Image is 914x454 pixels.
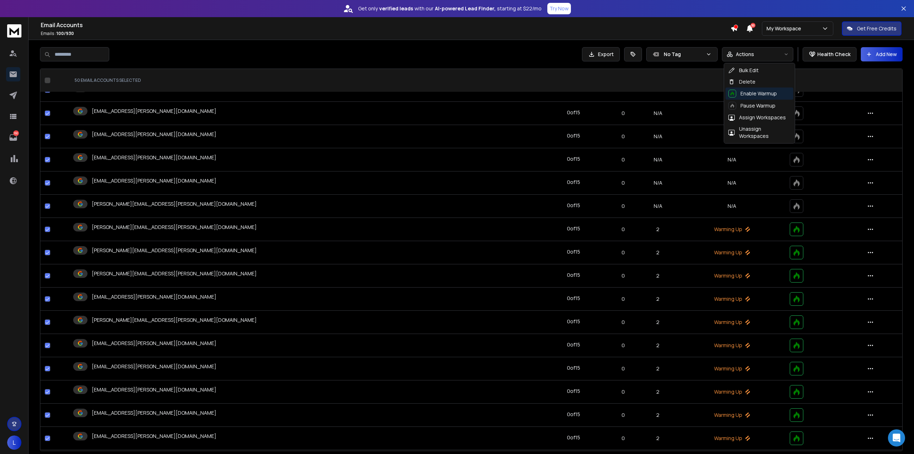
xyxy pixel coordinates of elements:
[567,318,580,325] div: 0 of 15
[567,295,580,302] div: 0 of 15
[567,341,580,348] div: 0 of 15
[683,319,781,326] p: Warming Up
[567,434,580,441] div: 0 of 15
[92,409,216,416] p: [EMAIL_ADDRESS][PERSON_NAME][DOMAIN_NAME]
[7,435,21,450] button: L
[817,51,850,58] p: Health Check
[767,25,804,32] p: My Workspace
[728,78,755,85] div: Delete
[613,365,633,372] p: 0
[728,90,777,98] div: Enable Warmup
[857,25,897,32] p: Get Free Credits
[637,171,678,195] td: N/A
[683,179,781,186] p: N/A
[637,102,678,125] td: N/A
[637,241,678,264] td: 2
[92,316,257,324] p: [PERSON_NAME][EMAIL_ADDRESS][PERSON_NAME][DOMAIN_NAME]
[6,130,20,145] a: 160
[92,363,216,370] p: [EMAIL_ADDRESS][PERSON_NAME][DOMAIN_NAME]
[92,247,257,254] p: [PERSON_NAME][EMAIL_ADDRESS][PERSON_NAME][DOMAIN_NAME]
[637,357,678,380] td: 2
[92,154,216,161] p: [EMAIL_ADDRESS][PERSON_NAME][DOMAIN_NAME]
[92,293,216,300] p: [EMAIL_ADDRESS][PERSON_NAME][DOMAIN_NAME]
[379,5,413,12] strong: verified leads
[613,342,633,349] p: 0
[637,264,678,288] td: 2
[547,3,571,14] button: Try Now
[637,288,678,311] td: 2
[613,435,633,442] p: 0
[92,177,216,184] p: [EMAIL_ADDRESS][PERSON_NAME][DOMAIN_NAME]
[683,203,781,210] p: N/A
[728,67,759,74] div: Bulk Edit
[613,388,633,395] p: 0
[567,202,580,209] div: 0 of 15
[736,51,754,58] p: Actions
[613,272,633,279] p: 0
[567,225,580,232] div: 0 of 15
[683,226,781,233] p: Warming Up
[637,334,678,357] td: 2
[683,365,781,372] p: Warming Up
[358,5,542,12] p: Get only with our starting at $22/mo
[683,435,781,442] p: Warming Up
[683,295,781,303] p: Warming Up
[613,156,633,163] p: 0
[567,411,580,418] div: 0 of 15
[613,226,633,233] p: 0
[861,47,903,61] button: Add New
[92,131,216,138] p: [EMAIL_ADDRESS][PERSON_NAME][DOMAIN_NAME]
[92,386,216,393] p: [EMAIL_ADDRESS][PERSON_NAME][DOMAIN_NAME]
[567,132,580,139] div: 0 of 15
[567,248,580,255] div: 0 of 15
[613,411,633,419] p: 0
[728,114,786,121] div: Assign Workspaces
[637,427,678,450] td: 2
[92,270,257,277] p: [PERSON_NAME][EMAIL_ADDRESS][PERSON_NAME][DOMAIN_NAME]
[613,319,633,326] p: 0
[613,133,633,140] p: 0
[613,110,633,117] p: 0
[41,21,730,29] h1: Email Accounts
[549,5,569,12] p: Try Now
[637,195,678,218] td: N/A
[435,5,496,12] strong: AI-powered Lead Finder,
[803,47,857,61] button: Health Check
[92,200,257,208] p: [PERSON_NAME][EMAIL_ADDRESS][PERSON_NAME][DOMAIN_NAME]
[888,429,905,446] div: Open Intercom Messenger
[13,130,19,136] p: 160
[92,224,257,231] p: [PERSON_NAME][EMAIL_ADDRESS][PERSON_NAME][DOMAIN_NAME]
[75,78,532,83] div: 50 EMAIL ACCOUNTS SELECTED
[41,31,730,36] p: Emails :
[92,340,216,347] p: [EMAIL_ADDRESS][PERSON_NAME][DOMAIN_NAME]
[728,102,775,110] div: Pause Warmup
[637,311,678,334] td: 2
[567,109,580,116] div: 0 of 15
[567,179,580,186] div: 0 of 15
[567,364,580,371] div: 0 of 15
[613,179,633,186] p: 0
[683,411,781,419] p: Warming Up
[567,388,580,395] div: 0 of 15
[7,24,21,38] img: logo
[567,271,580,279] div: 0 of 15
[637,380,678,404] td: 2
[683,388,781,395] p: Warming Up
[683,249,781,256] p: Warming Up
[637,148,678,171] td: N/A
[92,433,216,440] p: [EMAIL_ADDRESS][PERSON_NAME][DOMAIN_NAME]
[613,249,633,256] p: 0
[56,30,74,36] span: 100 / 930
[750,23,755,28] span: 50
[613,295,633,303] p: 0
[683,156,781,163] p: N/A
[637,218,678,241] td: 2
[664,51,703,58] p: No Tag
[637,125,678,148] td: N/A
[683,133,781,140] p: N/A
[842,21,902,36] button: Get Free Credits
[582,47,620,61] button: Export
[683,272,781,279] p: Warming Up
